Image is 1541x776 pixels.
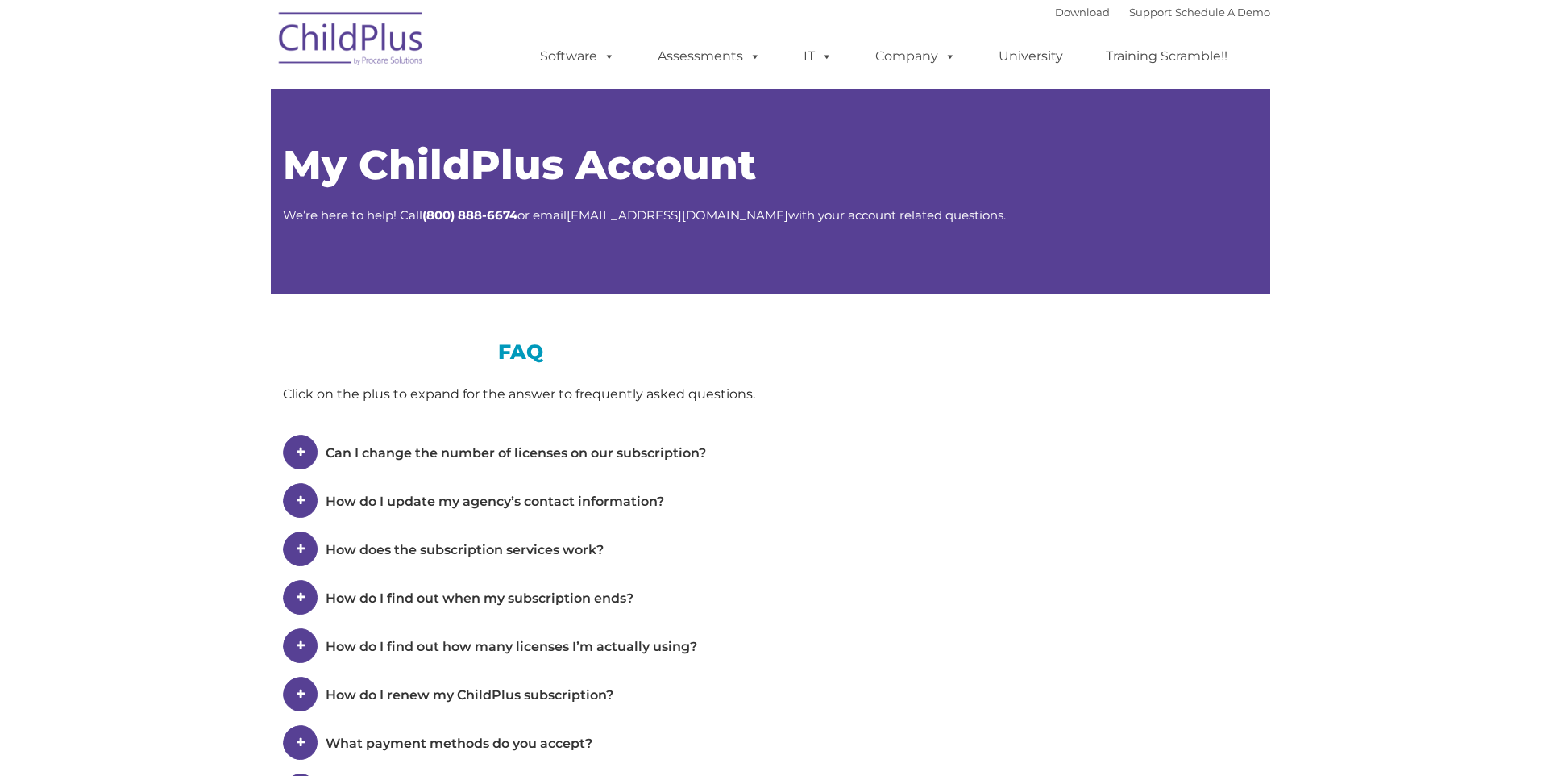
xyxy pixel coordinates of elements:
[326,494,664,509] span: How do I update my agency’s contact information?
[1055,6,1110,19] a: Download
[1175,6,1270,19] a: Schedule A Demo
[426,207,517,223] strong: 800) 888-6674
[271,1,432,81] img: ChildPlus by Procare Solutions
[642,40,777,73] a: Assessments
[982,40,1079,73] a: University
[859,40,972,73] a: Company
[422,207,426,223] strong: (
[326,687,613,703] span: How do I renew my ChildPlus subscription?
[283,382,758,407] div: Click on the plus to expand for the answer to frequently asked questions.
[283,207,1006,223] span: We’re here to help! Call or email with your account related questions.
[283,140,756,190] span: My ChildPlus Account
[326,542,604,557] span: How does the subscription services work?
[524,40,631,73] a: Software
[326,590,633,606] span: How do I find out when my subscription ends?
[326,445,706,461] span: Can I change the number of licenses on our subscription?
[567,207,788,223] a: [EMAIL_ADDRESS][DOMAIN_NAME]
[326,639,697,654] span: How do I find out how many licenses I’m actually using?
[1090,40,1244,73] a: Training Scramble!!
[283,342,758,362] h3: FAQ
[326,736,592,751] span: What payment methods do you accept?
[1129,6,1172,19] a: Support
[1055,6,1270,19] font: |
[787,40,849,73] a: IT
